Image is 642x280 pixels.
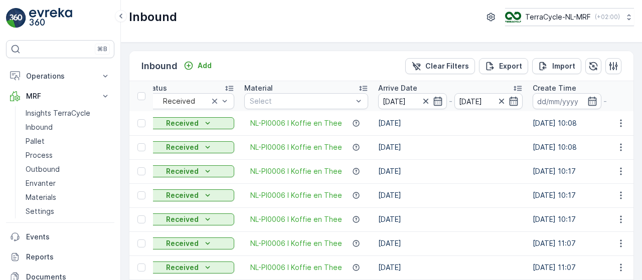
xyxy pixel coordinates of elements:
[198,61,212,71] p: Add
[26,136,45,146] p: Pallet
[26,150,53,160] p: Process
[22,120,114,134] a: Inbound
[180,60,216,72] button: Add
[166,262,199,272] p: Received
[26,232,110,242] p: Events
[137,143,145,151] div: Toggle Row Selected
[595,13,620,21] p: ( +02:00 )
[22,148,114,162] a: Process
[26,108,90,118] p: Insights TerraCycle
[533,83,576,93] p: Create Time
[449,95,452,107] p: -
[378,83,417,93] p: Arrive Date
[166,142,199,152] p: Received
[373,111,528,135] td: [DATE]
[479,58,528,74] button: Export
[373,135,528,159] td: [DATE]
[250,238,342,248] a: NL-PI0006 I Koffie en Thee
[166,214,199,224] p: Received
[250,214,342,224] a: NL-PI0006 I Koffie en Thee
[137,215,145,223] div: Toggle Row Selected
[6,227,114,247] a: Events
[250,166,342,176] a: NL-PI0006 I Koffie en Thee
[22,176,114,190] a: Envanter
[22,190,114,204] a: Materials
[250,118,342,128] a: NL-PI0006 I Koffie en Thee
[137,263,145,271] div: Toggle Row Selected
[6,247,114,267] a: Reports
[144,189,234,201] button: Received
[141,59,178,73] p: Inbound
[22,134,114,148] a: Pallet
[22,162,114,176] a: Outbound
[525,12,591,22] p: TerraCycle-NL-MRF
[144,165,234,177] button: Received
[373,255,528,279] td: [DATE]
[166,190,199,200] p: Received
[603,95,607,107] p: -
[129,9,177,25] p: Inbound
[144,213,234,225] button: Received
[250,142,342,152] a: NL-PI0006 I Koffie en Thee
[144,117,234,129] button: Received
[26,164,60,174] p: Outbound
[26,91,94,101] p: MRF
[26,122,53,132] p: Inbound
[137,119,145,127] div: Toggle Row Selected
[166,118,199,128] p: Received
[144,261,234,273] button: Received
[26,206,54,216] p: Settings
[244,83,273,93] p: Material
[505,12,521,23] img: TC_v739CUj.png
[6,8,26,28] img: logo
[166,238,199,248] p: Received
[6,86,114,106] button: MRF
[425,61,469,71] p: Clear Filters
[552,61,575,71] p: Import
[29,8,72,28] img: logo_light-DOdMpM7g.png
[373,207,528,231] td: [DATE]
[405,58,475,74] button: Clear Filters
[97,45,107,53] p: ⌘B
[250,262,342,272] a: NL-PI0006 I Koffie en Thee
[26,252,110,262] p: Reports
[499,61,522,71] p: Export
[373,231,528,255] td: [DATE]
[144,83,167,93] p: Status
[454,93,523,109] input: dd/mm/yyyy
[144,141,234,153] button: Received
[26,71,94,81] p: Operations
[6,66,114,86] button: Operations
[26,192,56,202] p: Materials
[250,190,342,200] a: NL-PI0006 I Koffie en Thee
[378,93,447,109] input: dd/mm/yyyy
[144,237,234,249] button: Received
[373,159,528,183] td: [DATE]
[22,106,114,120] a: Insights TerraCycle
[532,58,581,74] button: Import
[26,178,56,188] p: Envanter
[166,166,199,176] p: Received
[22,204,114,218] a: Settings
[250,96,353,106] p: Select
[533,93,601,109] input: dd/mm/yyyy
[373,183,528,207] td: [DATE]
[137,239,145,247] div: Toggle Row Selected
[137,167,145,175] div: Toggle Row Selected
[137,191,145,199] div: Toggle Row Selected
[505,8,634,26] button: TerraCycle-NL-MRF(+02:00)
